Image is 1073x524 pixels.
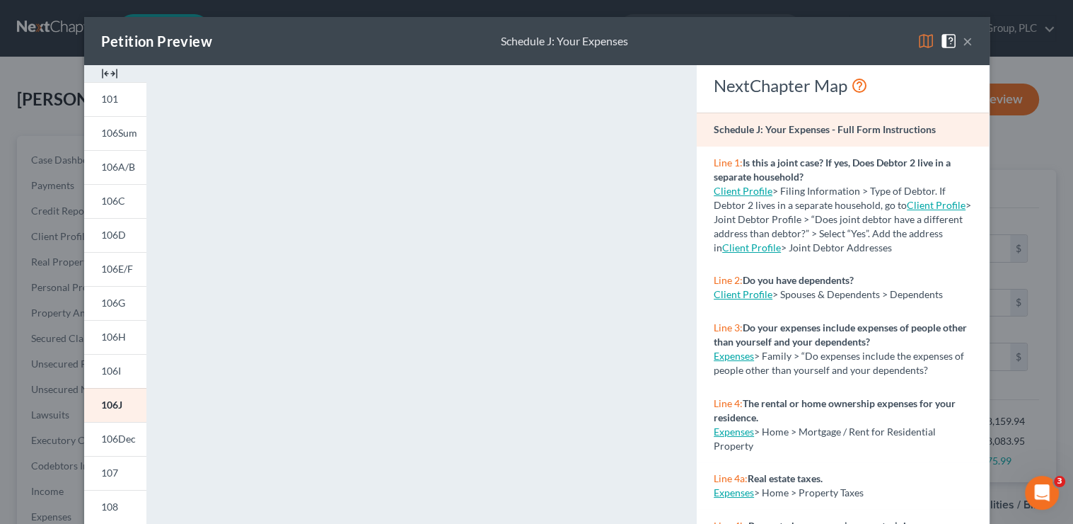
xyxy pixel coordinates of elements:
span: 101 [101,93,118,105]
a: Expenses [714,350,754,362]
a: 106H [84,320,146,354]
span: 106C [101,195,125,207]
img: help-close-5ba153eb36485ed6c1ea00a893f15db1cb9b99d6cae46e1a8edb6c62d00a1a76.svg [940,33,957,50]
strong: Schedule J: Your Expenses - Full Form Instructions [714,123,936,135]
a: 106D [84,218,146,252]
span: Line 1: [714,156,743,169]
span: Line 2: [714,274,743,286]
a: Expenses [714,486,754,499]
span: 106G [101,297,125,309]
span: 106Sum [101,127,137,139]
strong: Do your expenses include expenses of people other than yourself and your dependents? [714,321,967,348]
a: Client Profile [722,241,781,254]
span: 3 [1054,476,1065,487]
span: 106J [101,399,122,411]
span: Line 3: [714,321,743,334]
span: 108 [101,501,118,513]
span: > Filing Information > Type of Debtor. If Debtor 2 lives in a separate household, go to [714,185,946,211]
span: > Spouses & Dependents > Dependents [772,288,943,300]
a: Client Profile [907,199,965,211]
span: Line 4a: [714,472,748,484]
img: map-eea8200ae884c6f1103ae1953ef3d486a96c86aabb227e865a55264e3737af1f.svg [917,33,934,50]
span: 106Dec [101,433,136,445]
button: × [963,33,973,50]
strong: Is this a joint case? If yes, Does Debtor 2 live in a separate household? [714,156,951,183]
a: 107 [84,456,146,490]
iframe: Intercom live chat [1025,476,1059,510]
span: 106D [101,229,126,241]
a: 106E/F [84,252,146,286]
a: Client Profile [714,185,772,197]
span: > Joint Debtor Profile > “Does joint debtor have a different address than debtor?” > Select “Yes”... [714,199,971,254]
span: 106E/F [101,263,133,275]
a: 106J [84,388,146,422]
a: 106Sum [84,116,146,150]
strong: Real estate taxes. [748,472,823,484]
a: Expenses [714,426,754,438]
span: 106H [101,331,126,343]
a: 106Dec [84,422,146,456]
a: Client Profile [714,288,772,300]
strong: The rental or home ownership expenses for your residence. [714,397,956,423]
a: 106A/B [84,150,146,184]
span: > Home > Property Taxes [754,486,864,499]
span: 106A/B [101,161,135,173]
a: 101 [84,82,146,116]
span: > Joint Debtor Addresses [722,241,892,254]
a: 106G [84,286,146,320]
span: > Family > “Do expenses include the expenses of people other than yourself and your dependents? [714,350,964,376]
div: NextChapter Map [714,74,972,97]
img: expand-e0f6d898513216a626fdd78e52531dac95497ffd26381d4c15ee2fc46db09dca.svg [101,65,118,82]
a: 106C [84,184,146,218]
span: > Home > Mortgage / Rent for Residential Property [714,426,936,452]
span: 106I [101,365,121,377]
div: Petition Preview [101,31,212,51]
a: 108 [84,490,146,524]
a: 106I [84,354,146,388]
strong: Do you have dependents? [743,274,854,286]
span: Line 4: [714,397,743,409]
span: 107 [101,467,118,479]
div: Schedule J: Your Expenses [501,33,628,50]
